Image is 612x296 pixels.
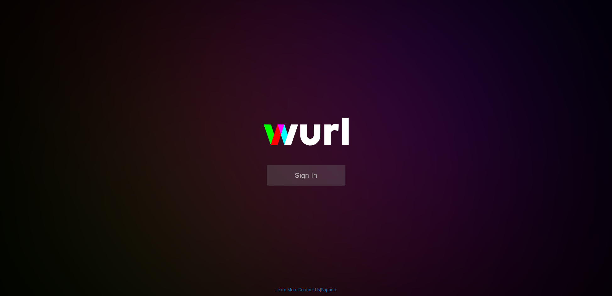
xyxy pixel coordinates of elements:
a: Support [321,287,337,292]
a: Learn More [275,287,297,292]
button: Sign In [267,165,345,186]
a: Contact Us [298,287,320,292]
img: wurl-logo-on-black-223613ac3d8ba8fe6dc639794a292ebdb59501304c7dfd60c99c58986ef67473.svg [243,104,369,165]
div: | | [275,287,337,293]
